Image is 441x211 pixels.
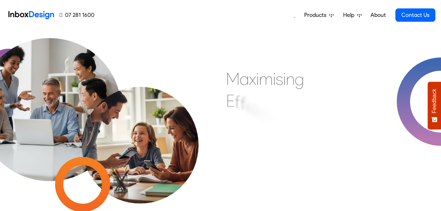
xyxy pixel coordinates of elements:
div: i [283,68,286,89]
div: f [235,91,240,112]
div: s [276,68,283,89]
div: m [259,68,273,89]
div: Maximising Efficient & Engagement, Connecting Schools, Families, and Students. [226,68,396,173]
div: n [286,68,295,89]
div: g [295,68,304,89]
div: E [226,90,235,111]
a: 07 281 1600 [60,11,94,19]
img: parents_with_child.png [67,57,213,203]
button: Feedback - Show survey [428,82,441,129]
a: Help [340,8,365,22]
span: Products [304,11,329,19]
div: e [260,103,269,124]
div: c [249,97,257,118]
div: f [240,93,246,114]
div: n [269,107,278,128]
div: i [273,68,276,89]
div: x [249,68,256,89]
div: i [256,68,259,89]
a: About [368,8,388,22]
div: i [246,95,249,116]
span: Feedback [431,89,437,113]
div: M [226,68,240,89]
a: Products [301,8,336,22]
span: Help [343,11,357,19]
div: i [257,100,260,121]
a: Contact Us [395,8,435,22]
div: a [240,68,249,89]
